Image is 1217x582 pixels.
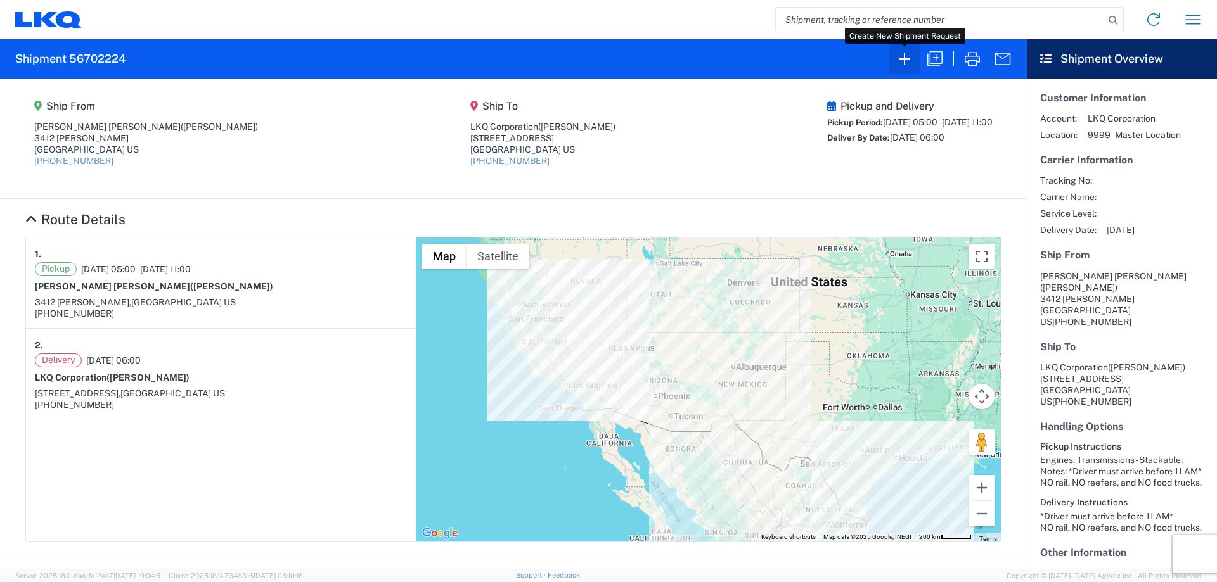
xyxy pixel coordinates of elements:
[15,51,126,66] h2: Shipment 56702224
[1040,567,1093,579] span: Packages:
[422,244,467,269] button: Show street map
[35,399,407,410] div: [PHONE_NUMBER]
[1040,249,1204,261] h5: Ship From
[35,246,41,262] strong: 1.
[86,355,141,366] span: [DATE] 06:00
[34,121,258,132] div: [PERSON_NAME] [PERSON_NAME]
[827,118,883,127] span: Pickup Period:
[1040,341,1204,353] h5: Ship To
[254,572,303,579] span: [DATE] 08:10:16
[1040,282,1117,293] span: ([PERSON_NAME])
[1107,224,1135,236] span: [DATE]
[883,117,993,127] span: [DATE] 05:00 - [DATE] 11:00
[827,100,993,112] h5: Pickup and Delivery
[34,156,113,166] a: [PHONE_NUMBER]
[969,244,995,269] button: Toggle fullscreen view
[35,338,43,353] strong: 2.
[35,353,82,367] span: Delivery
[1040,270,1204,327] address: [GEOGRAPHIC_DATA] US
[106,372,190,383] span: ([PERSON_NAME])
[419,525,461,541] img: Google
[919,533,941,540] span: 200 km
[35,262,77,276] span: Pickup
[761,533,816,541] button: Keyboard shortcuts
[25,212,126,227] a: Hide Details
[548,571,580,579] a: Feedback
[1040,421,1204,433] h5: Handling Options
[1052,317,1131,327] span: [PHONE_NUMBER]
[1040,175,1097,186] span: Tracking No:
[1040,510,1204,533] div: *Driver must arrive before 11 AM* NO rail, NO reefers, and NO food trucks.
[979,535,997,542] a: Terms
[915,533,976,541] button: Map Scale: 200 km per 45 pixels
[419,525,461,541] a: Open this area in Google Maps (opens a new window)
[1040,294,1135,304] span: 3412 [PERSON_NAME]
[470,156,550,166] a: [PHONE_NUMBER]
[969,429,995,455] button: Drag Pegman onto the map to open Street View
[1040,441,1204,452] h6: Pickup Instructions
[190,281,273,291] span: ([PERSON_NAME])
[1040,497,1204,508] h6: Delivery Instructions
[470,121,615,132] div: LKQ Corporation
[15,572,163,579] span: Server: 2025.18.0-daa1fe12ee7
[969,501,995,526] button: Zoom out
[1040,454,1204,488] div: Engines, Transmissions - Stackable; Notes: *Driver must arrive before 11 AM* NO rail, NO reefers,...
[827,133,890,142] span: Deliver By Date:
[890,132,944,142] span: [DATE] 06:00
[35,281,273,291] strong: [PERSON_NAME] [PERSON_NAME]
[1040,191,1097,203] span: Carrier Name:
[1040,113,1078,124] span: Account:
[1027,39,1217,79] header: Shipment Overview
[169,572,303,579] span: Client: 2025.18.0-7346316
[35,372,190,383] strong: LKQ Corporation
[181,122,258,132] span: ([PERSON_NAME])
[470,144,615,155] div: [GEOGRAPHIC_DATA] US
[35,308,407,319] div: [PHONE_NUMBER]
[81,263,191,275] span: [DATE] 05:00 - [DATE] 11:00
[1088,113,1181,124] span: LKQ Corporation
[1088,129,1181,141] span: 9999 - Master Location
[776,8,1104,32] input: Shipment, tracking or reference number
[1103,567,1211,579] span: 40
[1040,129,1078,141] span: Location:
[1052,396,1131,407] span: [PHONE_NUMBER]
[34,100,258,112] h5: Ship From
[1040,154,1204,166] h5: Carrier Information
[1040,362,1185,384] span: LKQ Corporation [STREET_ADDRESS]
[1040,92,1204,104] h5: Customer Information
[969,475,995,500] button: Zoom in
[470,132,615,144] div: [STREET_ADDRESS]
[120,388,225,398] span: [GEOGRAPHIC_DATA] US
[34,144,258,155] div: [GEOGRAPHIC_DATA] US
[1040,547,1204,559] h5: Other Information
[131,297,236,307] span: [GEOGRAPHIC_DATA] US
[1040,362,1204,407] address: [GEOGRAPHIC_DATA] US
[1108,362,1185,372] span: ([PERSON_NAME])
[35,388,120,398] span: [STREET_ADDRESS],
[969,384,995,409] button: Map camera controls
[823,533,911,540] span: Map data ©2025 Google, INEGI
[1040,271,1187,281] span: [PERSON_NAME] [PERSON_NAME]
[34,132,258,144] div: 3412 [PERSON_NAME]
[1007,570,1202,581] span: Copyright © [DATE]-[DATE] Agistix Inc., All Rights Reserved
[516,571,548,579] a: Support
[1040,208,1097,219] span: Service Level:
[467,244,529,269] button: Show satellite imagery
[35,297,131,307] span: 3412 [PERSON_NAME],
[113,572,163,579] span: [DATE] 10:04:51
[1040,224,1097,236] span: Delivery Date:
[538,122,615,132] span: ([PERSON_NAME])
[470,100,615,112] h5: Ship To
